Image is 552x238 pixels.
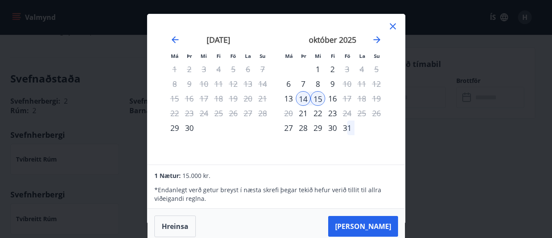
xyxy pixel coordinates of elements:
div: 1 [310,62,325,76]
td: Not available. laugardagur, 27. september 2025 [241,106,255,121]
div: 29 [310,121,325,135]
td: Not available. sunnudagur, 21. september 2025 [255,91,270,106]
td: Not available. sunnudagur, 19. október 2025 [369,91,384,106]
div: Aðeins innritun í boði [281,91,296,106]
small: La [245,53,251,59]
td: Choose miðvikudagur, 1. október 2025 as your check-in date. It’s available. [310,62,325,76]
td: Choose miðvikudagur, 8. október 2025 as your check-in date. It’s available. [310,76,325,91]
div: Aðeins innritun í boði [296,106,310,121]
button: [PERSON_NAME] [328,216,398,237]
td: Not available. sunnudagur, 26. október 2025 [369,106,384,121]
div: 30 [182,121,197,135]
td: Not available. mánudagur, 22. september 2025 [167,106,182,121]
div: 31 [340,121,354,135]
small: Fö [230,53,236,59]
td: Not available. föstudagur, 5. september 2025 [226,62,241,76]
td: Choose mánudagur, 13. október 2025 as your check-in date. It’s available. [281,91,296,106]
div: 22 [310,106,325,121]
div: Aðeins útritun í boði [340,91,354,106]
div: 9 [325,76,340,91]
small: Fö [345,53,350,59]
td: Not available. miðvikudagur, 24. september 2025 [197,106,211,121]
small: Mi [201,53,207,59]
td: Not available. sunnudagur, 12. október 2025 [369,76,384,91]
td: Not available. þriðjudagur, 23. september 2025 [182,106,197,121]
td: Choose miðvikudagur, 29. október 2025 as your check-in date. It’s available. [310,121,325,135]
small: La [359,53,365,59]
td: Not available. laugardagur, 18. október 2025 [354,91,369,106]
div: 16 [325,91,340,106]
td: Not available. mánudagur, 8. september 2025 [167,76,182,91]
div: Move forward to switch to the next month. [372,35,382,45]
div: 15 [310,91,325,106]
td: Not available. laugardagur, 13. september 2025 [241,76,255,91]
td: Not available. mánudagur, 15. september 2025 [167,91,182,106]
div: Aðeins útritun í boði [340,106,354,121]
div: Aðeins innritun í boði [281,76,296,91]
div: 28 [296,121,310,135]
span: 1 Nætur: [154,171,181,180]
small: Fi [331,53,335,59]
small: Mi [315,53,321,59]
td: Not available. sunnudagur, 14. september 2025 [255,76,270,91]
td: Choose þriðjudagur, 7. október 2025 as your check-in date. It’s available. [296,76,310,91]
small: Fi [216,53,221,59]
div: 30 [325,121,340,135]
td: Choose fimmtudagur, 9. október 2025 as your check-in date. It’s available. [325,76,340,91]
td: Not available. miðvikudagur, 17. september 2025 [197,91,211,106]
td: Choose mánudagur, 29. september 2025 as your check-in date. It’s available. [167,121,182,135]
td: Choose þriðjudagur, 21. október 2025 as your check-in date. It’s available. [296,106,310,121]
td: Not available. fimmtudagur, 4. september 2025 [211,62,226,76]
td: Choose föstudagur, 17. október 2025 as your check-in date. It’s available. [340,91,354,106]
td: Not available. miðvikudagur, 10. september 2025 [197,76,211,91]
td: Choose föstudagur, 31. október 2025 as your check-in date. It’s available. [340,121,354,135]
td: Not available. mánudagur, 20. október 2025 [281,106,296,121]
div: Aðeins innritun í boði [281,121,296,135]
td: Not available. föstudagur, 19. september 2025 [226,91,241,106]
td: Not available. föstudagur, 26. september 2025 [226,106,241,121]
td: Not available. laugardagur, 6. september 2025 [241,62,255,76]
td: Choose þriðjudagur, 28. október 2025 as your check-in date. It’s available. [296,121,310,135]
td: Not available. fimmtudagur, 25. september 2025 [211,106,226,121]
strong: október 2025 [309,35,356,45]
td: Selected as start date. þriðjudagur, 14. október 2025 [296,91,310,106]
small: Su [374,53,380,59]
td: Choose fimmtudagur, 16. október 2025 as your check-in date. It’s available. [325,91,340,106]
td: Not available. laugardagur, 25. október 2025 [354,106,369,121]
small: Su [260,53,266,59]
div: Calendar [158,24,395,154]
strong: [DATE] [207,35,230,45]
td: Choose föstudagur, 3. október 2025 as your check-in date. It’s available. [340,62,354,76]
span: 15.000 kr. [182,171,210,180]
td: Not available. sunnudagur, 5. október 2025 [369,62,384,76]
small: Má [285,53,293,59]
td: Choose föstudagur, 24. október 2025 as your check-in date. It’s available. [340,106,354,121]
button: Hreinsa [154,216,196,237]
div: 2 [325,62,340,76]
div: 8 [310,76,325,91]
td: Not available. miðvikudagur, 3. september 2025 [197,62,211,76]
small: Þr [301,53,306,59]
td: Choose fimmtudagur, 30. október 2025 as your check-in date. It’s available. [325,121,340,135]
td: Not available. fimmtudagur, 11. september 2025 [211,76,226,91]
div: Move backward to switch to the previous month. [170,35,180,45]
td: Not available. laugardagur, 20. september 2025 [241,91,255,106]
td: Choose mánudagur, 27. október 2025 as your check-in date. It’s available. [281,121,296,135]
div: 7 [296,76,310,91]
td: Selected as end date. miðvikudagur, 15. október 2025 [310,91,325,106]
td: Not available. laugardagur, 11. október 2025 [354,76,369,91]
div: 14 [296,91,310,106]
td: Not available. sunnudagur, 7. september 2025 [255,62,270,76]
td: Not available. fimmtudagur, 18. september 2025 [211,91,226,106]
div: Aðeins innritun í boði [167,121,182,135]
td: Not available. föstudagur, 12. september 2025 [226,76,241,91]
td: Not available. sunnudagur, 28. september 2025 [255,106,270,121]
p: * Endanlegt verð getur breyst í næsta skrefi þegar tekið hefur verið tillit til allra viðeigandi ... [154,186,398,203]
td: Not available. þriðjudagur, 9. september 2025 [182,76,197,91]
div: Aðeins útritun í boði [340,76,354,91]
td: Not available. mánudagur, 1. september 2025 [167,62,182,76]
small: Þr [187,53,192,59]
td: Not available. þriðjudagur, 2. september 2025 [182,62,197,76]
td: Choose miðvikudagur, 22. október 2025 as your check-in date. It’s available. [310,106,325,121]
td: Choose fimmtudagur, 2. október 2025 as your check-in date. It’s available. [325,62,340,76]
